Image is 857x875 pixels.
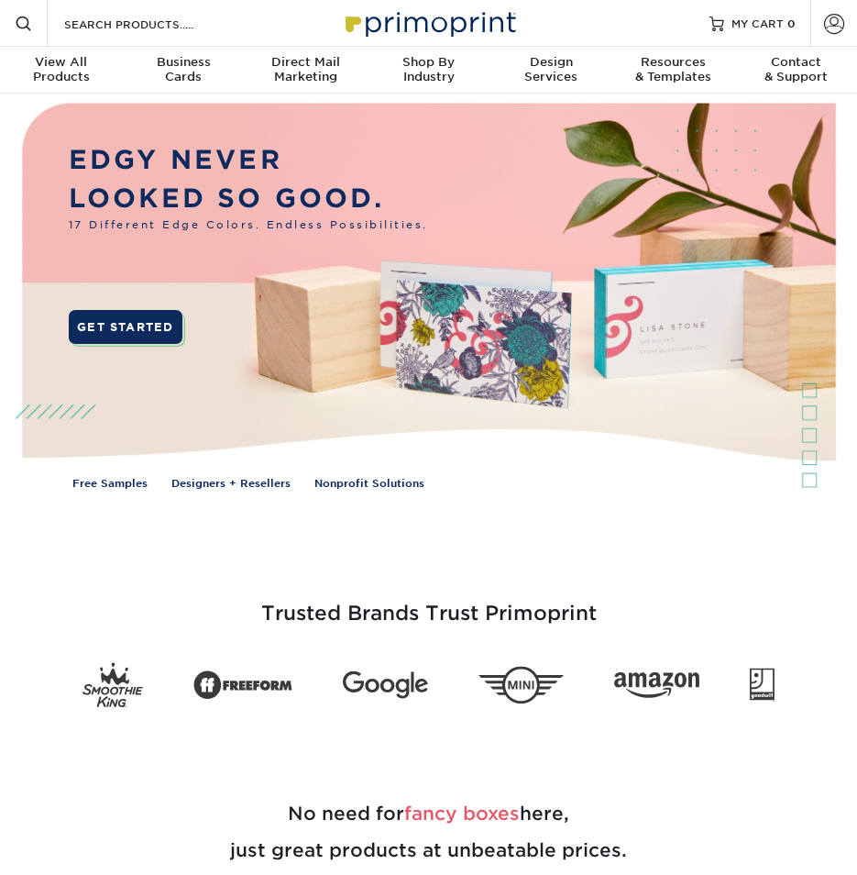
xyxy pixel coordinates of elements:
[368,55,490,70] span: Shop By
[82,662,143,707] img: Smoothie King
[69,217,428,233] span: 17 Different Edge Colors. Endless Possibilities.
[123,47,246,95] a: BusinessCards
[69,310,182,344] a: GET STARTED
[404,803,520,825] span: fancy boxes
[193,663,293,707] img: Freeform
[612,55,735,84] div: & Templates
[123,55,246,84] div: Cards
[123,55,246,70] span: Business
[731,16,784,31] span: MY CART
[72,476,148,492] a: Free Samples
[787,17,796,29] span: 0
[245,47,368,95] a: Direct MailMarketing
[343,670,428,699] img: Google
[62,13,241,35] input: SEARCH PRODUCTS.....
[612,47,735,95] a: Resources& Templates
[489,47,612,95] a: DesignServices
[614,672,699,698] img: Amazon
[489,55,612,70] span: Design
[314,476,424,492] a: Nonprofit Solutions
[171,476,291,492] a: Designers + Resellers
[245,55,368,84] div: Marketing
[368,55,490,84] div: Industry
[734,47,857,95] a: Contact& Support
[734,55,857,84] div: & Support
[734,55,857,70] span: Contact
[750,668,775,702] img: Goodwill
[612,55,735,70] span: Resources
[14,558,843,648] h3: Trusted Brands Trust Primoprint
[489,55,612,84] div: Services
[337,3,521,42] img: Primoprint
[69,140,428,179] p: EDGY NEVER
[368,47,490,95] a: Shop ByIndustry
[69,179,428,217] p: LOOKED SO GOOD.
[478,666,564,703] img: Mini
[245,55,368,70] span: Direct Mail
